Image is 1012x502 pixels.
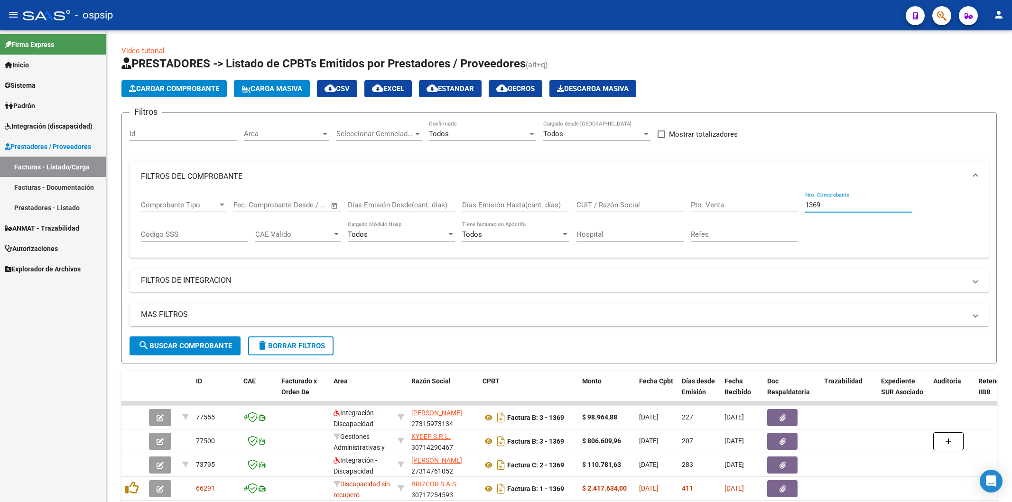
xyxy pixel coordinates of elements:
[549,80,636,97] button: Descarga Masiva
[5,39,54,50] span: Firma Express
[929,371,975,413] datatable-header-cell: Auditoria
[141,201,218,209] span: Comprobante Tipo
[495,410,507,425] i: Descargar documento
[138,342,232,350] span: Buscar Comprobante
[244,130,321,138] span: Area
[241,84,302,93] span: Carga Masiva
[980,470,1003,493] div: Open Intercom Messenger
[411,455,475,475] div: 27314761052
[364,80,412,97] button: EXCEL
[240,371,278,413] datatable-header-cell: CAE
[767,377,810,396] span: Doc Respaldatoria
[330,371,394,413] datatable-header-cell: Area
[257,340,268,351] mat-icon: delete
[255,230,332,239] span: CAE Válido
[495,481,507,496] i: Descargar documento
[507,437,564,445] strong: Factura B: 3 - 1369
[429,130,449,138] span: Todos
[411,480,458,488] span: BRIZCOR S.A.S.
[543,130,563,138] span: Todos
[196,413,215,421] span: 77555
[678,371,721,413] datatable-header-cell: Días desde Emisión
[130,105,162,119] h3: Filtros
[121,46,165,55] a: Video tutorial
[75,5,113,26] span: - ospsip
[820,371,877,413] datatable-header-cell: Trazabilidad
[411,409,462,417] span: [PERSON_NAME]
[5,60,29,70] span: Inicio
[130,336,241,355] button: Buscar Comprobante
[130,303,989,326] mat-expansion-panel-header: MAS FILTROS
[411,456,462,464] span: [PERSON_NAME]
[639,484,659,492] span: [DATE]
[635,371,678,413] datatable-header-cell: Fecha Cpbt
[121,57,526,70] span: PRESTADORES -> Listado de CPBTs Emitidos por Prestadores / Proveedores
[5,121,93,131] span: Integración (discapacidad)
[495,434,507,449] i: Descargar documento
[130,192,989,258] div: FILTROS DEL COMPROBANTE
[138,340,149,351] mat-icon: search
[411,479,475,499] div: 30717254593
[372,83,383,94] mat-icon: cloud_download
[408,371,479,413] datatable-header-cell: Razón Social
[933,377,961,385] span: Auditoria
[557,84,629,93] span: Descarga Masiva
[682,437,693,445] span: 207
[427,84,474,93] span: Estandar
[334,409,377,428] span: Integración - Discapacidad
[8,9,19,20] mat-icon: menu
[639,377,673,385] span: Fecha Cpbt
[411,433,451,440] span: KYDEP S.R.L.
[5,101,35,111] span: Padrón
[329,200,340,211] button: Open calendar
[549,80,636,97] app-download-masive: Descarga masiva de comprobantes (adjuntos)
[724,484,744,492] span: [DATE]
[336,130,413,138] span: Seleccionar Gerenciador
[682,484,693,492] span: 411
[978,377,1009,396] span: Retencion IIBB
[129,84,219,93] span: Cargar Comprobante
[639,461,659,468] span: [DATE]
[325,83,336,94] mat-icon: cloud_download
[824,377,863,385] span: Trazabilidad
[325,84,350,93] span: CSV
[130,161,989,192] mat-expansion-panel-header: FILTROS DEL COMPROBANTE
[881,377,923,396] span: Expediente SUR Asociado
[196,484,215,492] span: 66291
[639,413,659,421] span: [DATE]
[121,80,227,97] button: Cargar Comprobante
[233,201,272,209] input: Fecha inicio
[348,230,368,239] span: Todos
[507,461,564,469] strong: Factura C: 2 - 1369
[248,336,334,355] button: Borrar Filtros
[682,377,715,396] span: Días desde Emisión
[682,413,693,421] span: 227
[141,309,966,320] mat-panel-title: MAS FILTROS
[578,371,635,413] datatable-header-cell: Monto
[280,201,326,209] input: Fecha fin
[582,461,621,468] strong: $ 110.781,63
[257,342,325,350] span: Borrar Filtros
[141,171,966,182] mat-panel-title: FILTROS DEL COMPROBANTE
[639,437,659,445] span: [DATE]
[411,431,475,451] div: 30714290467
[334,377,348,385] span: Area
[5,80,36,91] span: Sistema
[411,408,475,428] div: 27315973134
[196,377,202,385] span: ID
[724,413,744,421] span: [DATE]
[372,84,404,93] span: EXCEL
[192,371,240,413] datatable-header-cell: ID
[278,371,330,413] datatable-header-cell: Facturado x Orden De
[582,484,627,492] strong: $ 2.417.634,00
[877,371,929,413] datatable-header-cell: Expediente SUR Asociado
[411,377,451,385] span: Razón Social
[281,377,317,396] span: Facturado x Orden De
[5,223,79,233] span: ANMAT - Trazabilidad
[682,461,693,468] span: 283
[582,437,621,445] strong: $ 806.609,96
[5,243,58,254] span: Autorizaciones
[763,371,820,413] datatable-header-cell: Doc Respaldatoria
[489,80,542,97] button: Gecros
[669,129,738,140] span: Mostrar totalizadores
